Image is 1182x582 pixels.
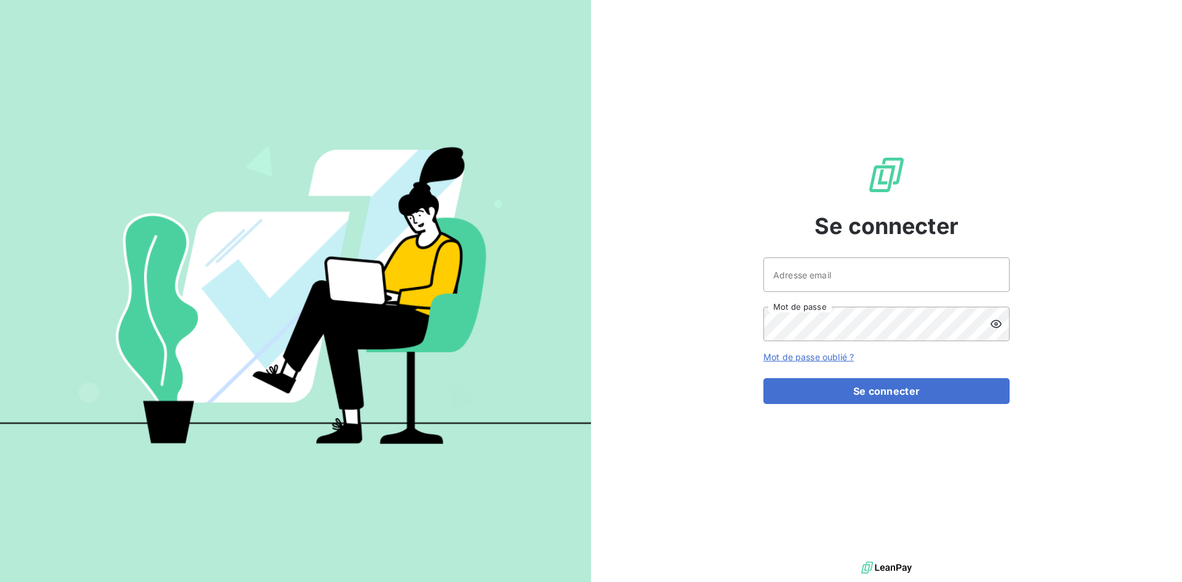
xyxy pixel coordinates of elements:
[763,378,1010,404] button: Se connecter
[763,257,1010,292] input: placeholder
[814,209,959,243] span: Se connecter
[861,559,912,577] img: logo
[763,352,854,362] a: Mot de passe oublié ?
[867,155,906,195] img: Logo LeanPay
